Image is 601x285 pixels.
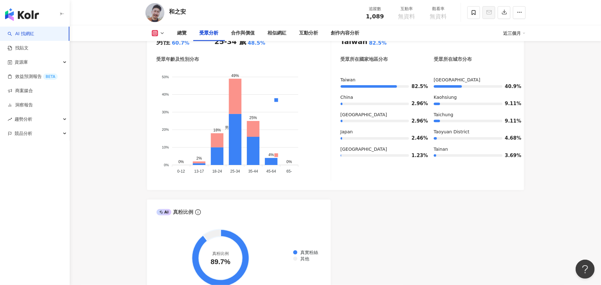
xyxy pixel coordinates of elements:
[369,40,387,47] div: 82.5%
[8,102,33,108] a: 洞察報告
[162,128,169,132] tspan: 20%
[15,55,28,69] span: 資源庫
[268,29,287,37] div: 相似網紅
[434,94,515,101] div: Kaohsiung
[412,84,421,89] span: 82.5%
[395,6,419,12] div: 互動率
[398,13,415,20] span: 無資料
[162,93,169,97] tspan: 40%
[220,126,233,130] span: 男性
[5,8,39,21] img: logo
[200,29,219,37] div: 受眾分析
[162,146,169,149] tspan: 10%
[157,209,172,215] div: AI
[341,37,368,47] div: Taiwan
[434,77,515,83] div: [GEOGRAPHIC_DATA]
[8,88,33,94] a: 商案媒合
[230,169,240,174] tspan: 25-34
[412,101,421,106] span: 2.96%
[157,209,194,216] div: 真粉比例
[434,112,515,118] div: Taichung
[145,3,164,22] img: KOL Avatar
[248,40,265,47] div: 48.5%
[266,169,276,174] tspan: 45-64
[341,129,421,135] div: Japan
[412,153,421,158] span: 1.23%
[426,6,451,12] div: 觀看率
[430,13,447,20] span: 無資料
[576,260,595,279] iframe: Help Scout Beacon - Open
[434,129,515,135] div: Taoyuan District
[8,117,12,122] span: rise
[341,56,388,63] div: 受眾所在國家地區分布
[296,250,318,255] span: 真實粉絲
[8,31,34,37] a: searchAI 找網紅
[296,256,309,261] span: 其他
[505,84,515,89] span: 40.9%
[212,169,222,174] tspan: 18-24
[505,101,515,106] span: 9.11%
[194,169,204,174] tspan: 13-17
[15,112,32,126] span: 趨勢分析
[331,29,360,37] div: 創作內容分析
[341,77,421,83] div: Taiwan
[8,73,58,80] a: 效益預測報告BETA
[169,8,186,16] div: 和之安
[177,29,187,37] div: 總覽
[157,56,199,63] div: 受眾年齡及性別分布
[157,37,170,47] div: 男性
[248,169,258,174] tspan: 35-44
[503,28,526,38] div: 近三個月
[162,75,169,79] tspan: 50%
[434,146,515,153] div: Tainan
[164,163,169,167] tspan: 0%
[363,6,387,12] div: 追蹤數
[15,126,32,141] span: 競品分析
[412,119,421,123] span: 2.96%
[299,29,318,37] div: 互動分析
[505,153,515,158] span: 3.69%
[177,169,185,174] tspan: 0-12
[341,146,421,153] div: [GEOGRAPHIC_DATA]
[214,37,246,47] div: 25-34 歲
[286,169,292,174] tspan: 65-
[505,119,515,123] span: 9.11%
[8,45,29,51] a: 找貼文
[231,29,255,37] div: 合作與價值
[434,56,472,63] div: 受眾所在城市分布
[172,40,190,47] div: 60.7%
[194,208,202,216] span: info-circle
[412,136,421,141] span: 2.46%
[341,112,421,118] div: [GEOGRAPHIC_DATA]
[505,136,515,141] span: 4.68%
[341,94,421,101] div: China
[366,13,384,20] span: 1,089
[162,110,169,114] tspan: 30%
